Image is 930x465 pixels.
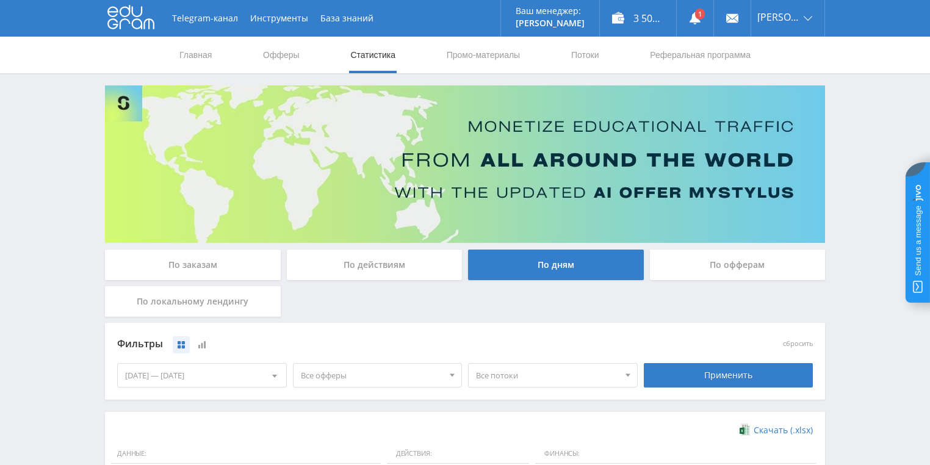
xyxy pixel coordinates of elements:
[476,364,619,387] span: Все потоки
[105,286,281,317] div: По локальному лендингу
[535,444,816,464] span: Финансы:
[740,424,813,436] a: Скачать (.xlsx)
[740,424,750,436] img: xlsx
[445,37,521,73] a: Промо-материалы
[516,18,585,28] p: [PERSON_NAME]
[649,37,752,73] a: Реферальная программа
[301,364,444,387] span: Все офферы
[757,12,800,22] span: [PERSON_NAME]
[118,364,286,387] div: [DATE] — [DATE]
[387,444,529,464] span: Действия:
[178,37,213,73] a: Главная
[650,250,826,280] div: По офферам
[105,250,281,280] div: По заказам
[644,363,813,387] div: Применить
[468,250,644,280] div: По дням
[754,425,813,435] span: Скачать (.xlsx)
[783,340,813,348] button: сбросить
[516,6,585,16] p: Ваш менеджер:
[262,37,301,73] a: Офферы
[105,85,825,243] img: Banner
[349,37,397,73] a: Статистика
[111,444,381,464] span: Данные:
[287,250,463,280] div: По действиям
[570,37,600,73] a: Потоки
[117,335,638,353] div: Фильтры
